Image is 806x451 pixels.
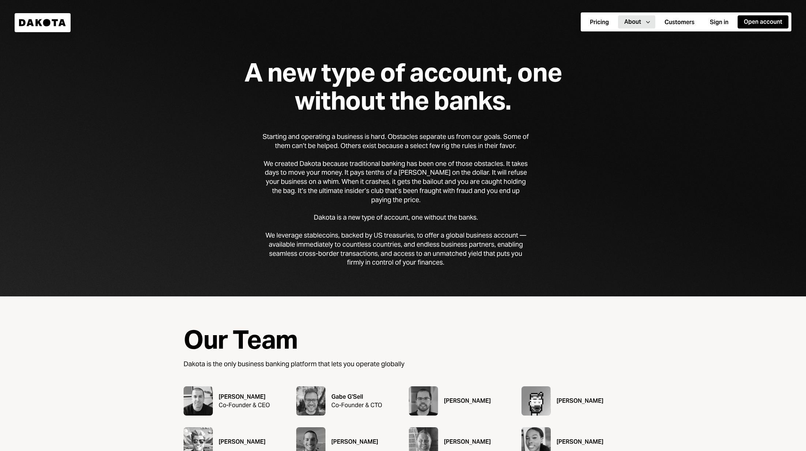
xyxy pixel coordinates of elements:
div: Gabe G'Sell [331,393,382,401]
div: Dakota is a new type of account, one without the banks. [314,213,478,222]
a: Sign in [704,15,735,29]
button: Sign in [704,16,735,29]
div: Co-Founder & CTO [331,401,382,409]
div: [PERSON_NAME] [331,437,378,446]
a: Pricing [584,15,615,29]
img: Gabe G'Sell [296,386,325,416]
img: Justin Shearer [521,386,551,416]
div: We leverage stablecoins, backed by US treasuries, to offer a global business account — available ... [263,231,529,267]
div: [PERSON_NAME] [444,397,491,405]
div: [PERSON_NAME] [219,437,265,446]
img: Ryan Bozarth [184,386,213,416]
div: About [624,18,641,26]
a: Customers [658,15,701,29]
div: Co-Founder & CEO [219,401,270,409]
button: Pricing [584,16,615,29]
button: Open account [738,15,788,29]
div: [PERSON_NAME] [557,437,603,446]
div: We created Dakota because traditional banking has been one of those obstacles. It takes days to m... [263,159,529,205]
div: [PERSON_NAME] [219,393,270,401]
div: Dakota is the only business banking platform that lets you operate globally [184,360,404,369]
div: [PERSON_NAME] [557,397,603,405]
div: A new type of account, one without the banks. [216,58,590,115]
button: About [618,15,655,29]
div: [PERSON_NAME] [444,437,491,446]
div: Our Team [184,326,404,354]
button: Customers [658,16,701,29]
div: Starting and operating a business is hard. Obstacles separate us from our goals. Some of them can... [263,132,529,151]
img: Daniel Gonçalves [409,386,438,416]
